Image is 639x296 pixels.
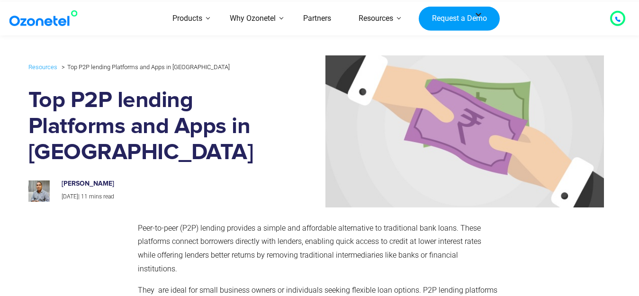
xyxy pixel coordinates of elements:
a: Why Ozonetel [216,2,289,36]
p: | [62,192,261,202]
a: Resources [28,62,57,72]
span: mins read [89,193,114,200]
h6: [PERSON_NAME] [62,180,261,188]
a: Resources [345,2,407,36]
span: 11 [81,193,88,200]
h1: Top P2P lending Platforms and Apps in [GEOGRAPHIC_DATA] [28,88,271,166]
a: Partners [289,2,345,36]
a: Products [159,2,216,36]
img: peer-to-peer lending platforms [278,55,604,207]
a: Request a Demo [419,6,500,31]
img: prashanth-kancherla_avatar-200x200.jpeg [28,180,50,202]
span: Peer-to-peer (P2P) lending provides a simple and affordable alternative to traditional bank loans... [138,224,481,273]
span: [DATE] [62,193,78,200]
li: Top P2P lending Platforms and Apps in [GEOGRAPHIC_DATA] [59,61,230,73]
